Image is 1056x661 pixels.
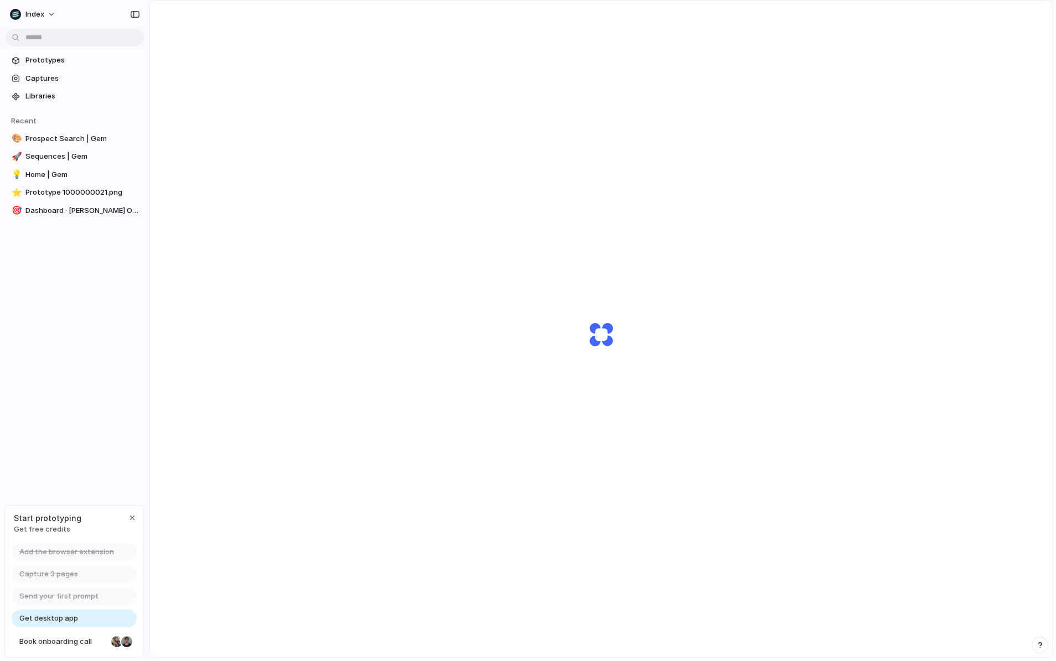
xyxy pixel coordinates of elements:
[6,70,144,87] a: Captures
[19,591,99,602] span: Send your first prompt
[110,635,123,648] div: Nicole Kubica
[6,131,144,147] a: 🎨Prospect Search | Gem
[14,512,81,524] span: Start prototyping
[14,524,81,535] span: Get free credits
[10,169,21,180] button: 💡
[6,166,144,183] a: 💡Home | Gem
[19,569,78,580] span: Capture 3 pages
[25,133,139,144] span: Prospect Search | Gem
[25,169,139,180] span: Home | Gem
[25,187,139,198] span: Prototype 1000000021.png
[25,151,139,162] span: Sequences | Gem
[12,168,19,181] div: 💡
[12,633,137,650] a: Book onboarding call
[11,116,37,125] span: Recent
[10,151,21,162] button: 🚀
[25,91,139,102] span: Libraries
[6,184,144,201] a: ⭐Prototype 1000000021.png
[19,613,78,624] span: Get desktop app
[6,88,144,105] a: Libraries
[120,635,133,648] div: Christian Iacullo
[10,133,21,144] button: 🎨
[25,73,139,84] span: Captures
[6,52,144,69] a: Prototypes
[6,202,144,219] a: 🎯Dashboard · [PERSON_NAME] Org App | OneSignal
[12,610,137,627] a: Get desktop app
[12,186,19,199] div: ⭐
[25,55,139,66] span: Prototypes
[19,636,107,647] span: Book onboarding call
[10,187,21,198] button: ⭐
[6,6,61,23] button: Index
[12,150,19,163] div: 🚀
[12,204,19,217] div: 🎯
[25,205,139,216] span: Dashboard · [PERSON_NAME] Org App | OneSignal
[19,547,114,558] span: Add the browser extension
[12,132,19,145] div: 🎨
[10,205,21,216] button: 🎯
[25,9,44,20] span: Index
[6,148,144,165] a: 🚀Sequences | Gem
